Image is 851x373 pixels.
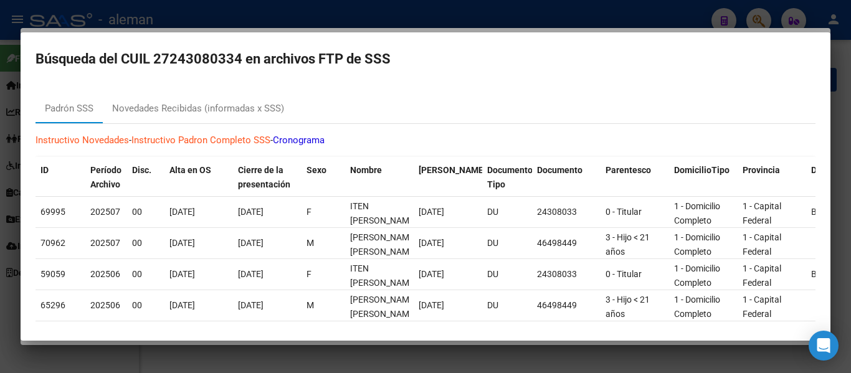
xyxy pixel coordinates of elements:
datatable-header-cell: Documento Tipo [482,157,532,198]
div: Open Intercom Messenger [809,331,839,361]
span: [DATE] [169,269,195,279]
span: Nombre [350,165,382,175]
span: Sexo [307,165,326,175]
span: 1 - Domicilio Completo [674,232,720,257]
span: [DATE] [419,238,444,248]
span: [DATE] [238,269,264,279]
div: Padrón SSS [45,102,93,116]
span: [PERSON_NAME]. [419,165,488,175]
span: PRIMON JOAQUIN MATIAS [350,326,417,350]
datatable-header-cell: Cierre de la presentación [233,157,302,198]
div: 00 [132,236,159,250]
span: [DATE] [419,269,444,279]
div: 00 [132,267,159,281]
span: Documento [537,165,582,175]
span: 0 - Titular [606,269,642,279]
a: Instructivo Padron Completo SSS [131,135,270,146]
span: F [307,207,311,217]
span: 65296 [40,300,65,310]
span: 1 - Capital Federal [743,326,781,350]
div: 46498449 [537,298,596,313]
div: 24308033 [537,267,596,281]
div: 24308033 [537,205,596,219]
a: Instructivo Novedades [36,135,129,146]
datatable-header-cell: DomicilioTipo [669,157,738,198]
span: Alta en OS [169,165,211,175]
span: Período Archivo [90,165,121,189]
span: 3 - Hijo < 21 años [606,295,650,319]
span: [DATE] [419,207,444,217]
div: 46498449 [537,236,596,250]
datatable-header-cell: Fecha Nac. [414,157,482,198]
span: [DATE] [238,238,264,248]
span: 202506 [90,300,120,310]
div: DU [487,236,527,250]
span: 1 - Domicilio Completo [674,326,720,350]
span: 1 - Capital Federal [743,263,781,288]
div: DU [487,205,527,219]
span: M [307,300,314,310]
span: 1 - Domicilio Completo [674,295,720,319]
span: 202507 [90,238,120,248]
datatable-header-cell: Disc. [127,157,164,198]
datatable-header-cell: Documento [532,157,601,198]
span: ID [40,165,49,175]
datatable-header-cell: ID [36,157,85,198]
div: DU [487,267,527,281]
span: M [307,238,314,248]
datatable-header-cell: Sexo [302,157,345,198]
p: - - [36,133,815,148]
span: 0 - Titular [606,207,642,217]
span: PRIMON JOAQUIN MATIAS [350,295,417,319]
span: 1 - Capital Federal [743,201,781,225]
span: Provincia [743,165,780,175]
span: 69995 [40,207,65,217]
span: 3 - Hijo < 21 años [606,232,650,257]
datatable-header-cell: Alta en OS [164,157,233,198]
datatable-header-cell: Nombre [345,157,414,198]
span: 59059 [40,269,65,279]
datatable-header-cell: Período Archivo [85,157,127,198]
span: [DATE] [169,300,195,310]
span: 1 - Capital Federal [743,295,781,319]
span: Cierre de la presentación [238,165,290,189]
datatable-header-cell: Provincia [738,157,806,198]
span: 1 - Capital Federal [743,232,781,257]
span: 70962 [40,238,65,248]
span: F [307,269,311,279]
span: Disc. [132,165,151,175]
span: 202506 [90,269,120,279]
span: 3 - Hijo < 21 años [606,326,650,350]
span: [DATE] [238,300,264,310]
div: 00 [132,205,159,219]
span: ITEN VALERIA SUSANA [350,201,417,225]
span: [DATE] [169,207,195,217]
h2: Búsqueda del CUIL 27243080334 en archivos FTP de SSS [36,47,815,71]
span: [DATE] [169,238,195,248]
span: ITEN VALERIA SUSANA [350,263,417,288]
div: 00 [132,298,159,313]
span: Parentesco [606,165,651,175]
div: Novedades Recibidas (informadas x SSS) [112,102,284,116]
span: DomicilioTipo [674,165,730,175]
span: Documento Tipo [487,165,533,189]
datatable-header-cell: Parentesco [601,157,669,198]
span: [DATE] [238,207,264,217]
span: [DATE] [419,300,444,310]
span: PRIMON JOAQUIN MATIAS [350,232,417,257]
div: DU [487,298,527,313]
span: 1 - Domicilio Completo [674,201,720,225]
span: 1 - Domicilio Completo [674,263,720,288]
span: 202507 [90,207,120,217]
a: Cronograma [273,135,325,146]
